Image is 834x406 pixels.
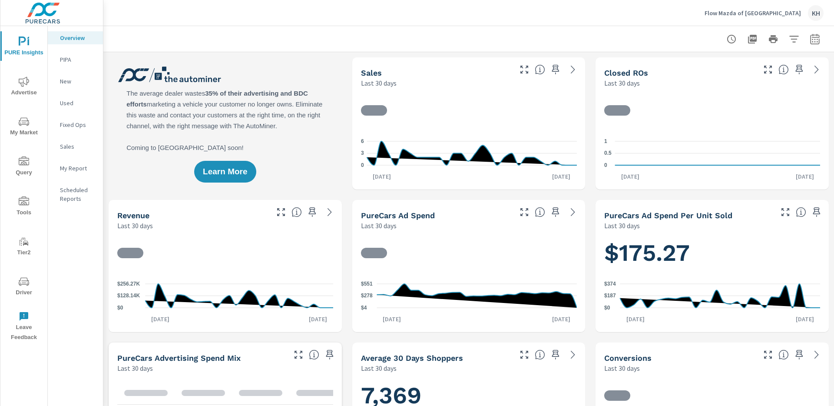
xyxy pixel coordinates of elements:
span: Save this to your personalized report [549,63,563,77]
button: Make Fullscreen [517,348,531,362]
span: Average cost of advertising per each vehicle sold at the dealer over the selected date range. The... [796,207,806,217]
button: Make Fullscreen [761,348,775,362]
p: Sales [60,142,96,151]
p: My Report [60,164,96,173]
p: [DATE] [790,172,820,181]
div: Overview [48,31,103,44]
p: [DATE] [620,315,651,323]
button: Make Fullscreen [517,63,531,77]
p: Last 30 days [361,78,397,88]
p: Overview [60,33,96,42]
div: Scheduled Reports [48,183,103,205]
span: Leave Feedback [3,311,45,343]
p: [DATE] [145,315,175,323]
div: Fixed Ops [48,118,103,131]
text: $4 [361,305,367,311]
p: [DATE] [546,172,576,181]
h5: Average 30 Days Shoppers [361,353,463,363]
button: Print Report [764,30,782,48]
h5: Revenue [117,211,149,220]
p: [DATE] [303,315,333,323]
a: See more details in report [810,63,824,77]
div: New [48,75,103,88]
span: Save this to your personalized report [323,348,337,362]
button: Make Fullscreen [517,205,531,219]
text: 0 [604,162,607,168]
span: Save this to your personalized report [305,205,319,219]
button: Make Fullscreen [778,205,792,219]
button: Apply Filters [785,30,803,48]
h5: PureCars Advertising Spend Mix [117,353,241,363]
p: [DATE] [377,315,407,323]
span: Driver [3,276,45,298]
span: This table looks at how you compare to the amount of budget you spend per channel as opposed to y... [309,349,319,360]
button: Learn More [194,161,256,183]
span: Total cost of media for all PureCars channels for the selected dealership group over the selected... [535,207,545,217]
p: Scheduled Reports [60,186,96,203]
p: Last 30 days [604,78,640,88]
div: nav menu [0,26,47,346]
div: Sales [48,140,103,153]
span: Learn More [203,168,247,176]
text: $187 [604,293,616,299]
p: Last 30 days [604,363,640,373]
span: Save this to your personalized report [810,205,824,219]
text: 0 [361,162,364,168]
div: Used [48,97,103,110]
div: KH [808,5,824,21]
text: 3 [361,150,364,156]
p: Used [60,99,96,107]
text: $256.27K [117,281,140,287]
text: 0.5 [604,150,612,156]
button: Select Date Range [806,30,824,48]
p: Flow Mazda of [GEOGRAPHIC_DATA] [705,9,801,17]
span: Save this to your personalized report [792,348,806,362]
span: Save this to your personalized report [792,63,806,77]
p: [DATE] [546,315,576,323]
p: [DATE] [790,315,820,323]
h5: Conversions [604,353,652,363]
span: The number of dealer-specified goals completed by a visitor. [Source: This data is provided by th... [778,349,789,360]
h5: PureCars Ad Spend [361,211,435,220]
span: Number of Repair Orders Closed by the selected dealership group over the selected time range. [So... [778,64,789,75]
p: Last 30 days [117,363,153,373]
span: Number of vehicles sold by the dealership over the selected date range. [Source: This data is sou... [535,64,545,75]
text: $551 [361,281,373,287]
a: See more details in report [323,205,337,219]
text: $278 [361,293,373,299]
a: See more details in report [810,348,824,362]
button: Make Fullscreen [274,205,288,219]
text: $128.14K [117,293,140,299]
h1: $175.27 [604,238,820,268]
p: [DATE] [367,172,397,181]
button: Make Fullscreen [291,348,305,362]
span: My Market [3,116,45,138]
h5: Closed ROs [604,68,648,77]
span: Total sales revenue over the selected date range. [Source: This data is sourced from the dealer’s... [291,207,302,217]
span: Tools [3,196,45,218]
text: 1 [604,138,607,144]
a: See more details in report [566,205,580,219]
span: Tier2 [3,236,45,258]
span: PURE Insights [3,37,45,58]
p: New [60,77,96,86]
p: Last 30 days [361,220,397,231]
div: PIPA [48,53,103,66]
span: Save this to your personalized report [549,205,563,219]
p: Last 30 days [361,363,397,373]
button: "Export Report to PDF" [744,30,761,48]
p: Last 30 days [117,220,153,231]
text: 6 [361,138,364,144]
span: Query [3,156,45,178]
span: A rolling 30 day total of daily Shoppers on the dealership website, averaged over the selected da... [535,349,545,360]
text: $374 [604,281,616,287]
button: Make Fullscreen [761,63,775,77]
p: Fixed Ops [60,120,96,129]
p: PIPA [60,55,96,64]
a: See more details in report [566,348,580,362]
h5: PureCars Ad Spend Per Unit Sold [604,211,732,220]
p: Last 30 days [604,220,640,231]
text: $0 [117,305,123,311]
span: Advertise [3,77,45,98]
span: Save this to your personalized report [549,348,563,362]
